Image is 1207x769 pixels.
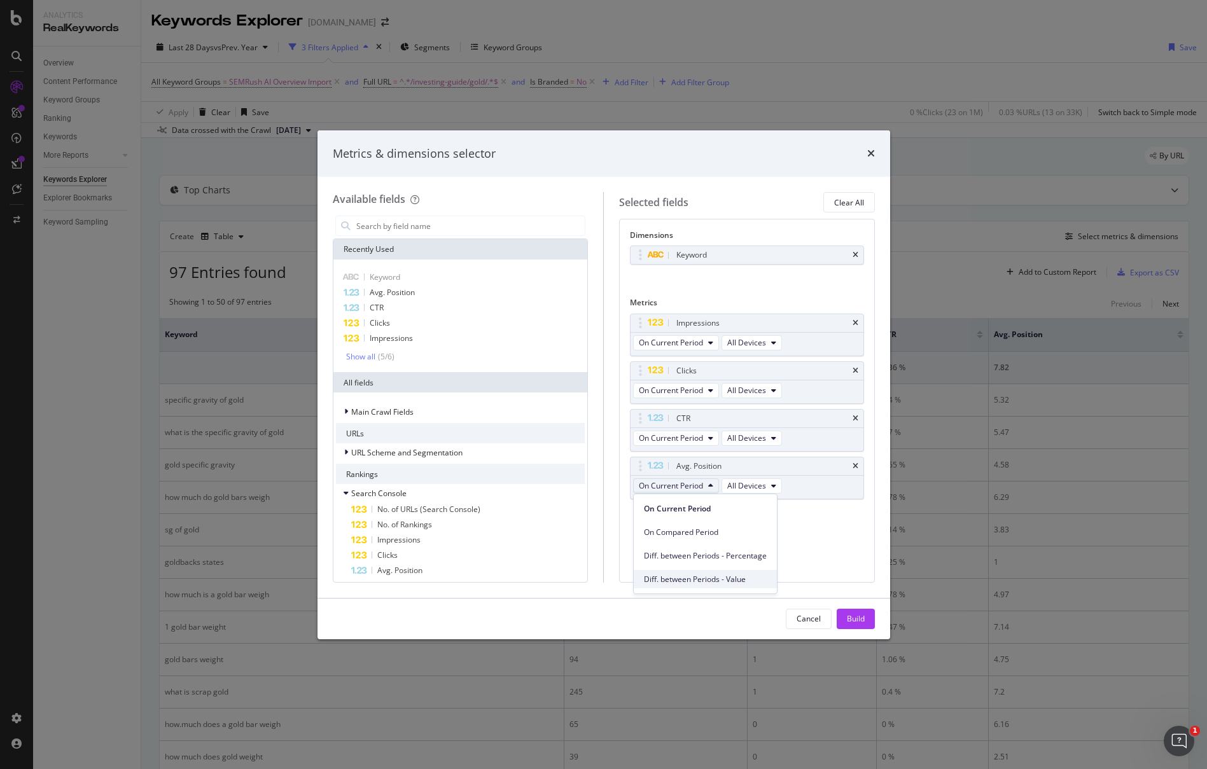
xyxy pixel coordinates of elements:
[377,534,421,545] span: Impressions
[346,352,375,361] div: Show all
[633,431,719,446] button: On Current Period
[333,372,588,392] div: All fields
[644,503,767,515] span: On Current Period
[619,195,688,210] div: Selected fields
[375,351,394,362] div: ( 5 / 6 )
[722,335,782,350] button: All Devices
[333,239,588,260] div: Recently Used
[317,130,890,639] div: modal
[370,317,390,328] span: Clicks
[639,385,703,396] span: On Current Period
[676,412,690,425] div: CTR
[377,519,432,530] span: No. of Rankings
[727,433,766,443] span: All Devices
[370,287,415,298] span: Avg. Position
[867,146,875,162] div: times
[633,383,719,398] button: On Current Period
[336,464,585,484] div: Rankings
[786,609,832,629] button: Cancel
[633,478,719,494] button: On Current Period
[630,246,864,265] div: Keywordtimes
[351,488,407,499] span: Search Console
[727,480,766,491] span: All Devices
[630,230,864,246] div: Dimensions
[847,613,865,624] div: Build
[853,462,858,470] div: times
[727,337,766,348] span: All Devices
[1190,726,1200,736] span: 1
[377,550,398,560] span: Clicks
[377,565,422,576] span: Avg. Position
[639,433,703,443] span: On Current Period
[823,192,875,212] button: Clear All
[630,457,864,499] div: Avg. PositiontimesOn Current PeriodAll Devices
[676,364,697,377] div: Clicks
[644,527,767,538] span: On Compared Period
[644,574,767,585] span: Diff. between Periods - Value
[676,249,707,261] div: Keyword
[853,415,858,422] div: times
[639,480,703,491] span: On Current Period
[336,423,585,443] div: URLs
[853,367,858,375] div: times
[837,609,875,629] button: Build
[630,409,864,452] div: CTRtimesOn Current PeriodAll Devices
[377,504,480,515] span: No. of URLs (Search Console)
[676,460,722,473] div: Avg. Position
[834,197,864,208] div: Clear All
[333,192,405,206] div: Available fields
[630,297,864,313] div: Metrics
[370,302,384,313] span: CTR
[1164,726,1194,756] iframe: Intercom live chat
[853,251,858,259] div: times
[351,406,414,417] span: Main Crawl Fields
[722,383,782,398] button: All Devices
[370,272,400,282] span: Keyword
[630,314,864,356] div: ImpressionstimesOn Current PeriodAll Devices
[370,333,413,343] span: Impressions
[639,337,703,348] span: On Current Period
[633,335,719,350] button: On Current Period
[644,550,767,562] span: Diff. between Periods - Percentage
[355,216,585,235] input: Search by field name
[333,146,496,162] div: Metrics & dimensions selector
[797,613,821,624] div: Cancel
[853,319,858,327] div: times
[727,385,766,396] span: All Devices
[722,478,782,494] button: All Devices
[630,361,864,404] div: ClickstimesOn Current PeriodAll Devices
[722,431,782,446] button: All Devices
[351,447,463,458] span: URL Scheme and Segmentation
[676,317,720,329] div: Impressions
